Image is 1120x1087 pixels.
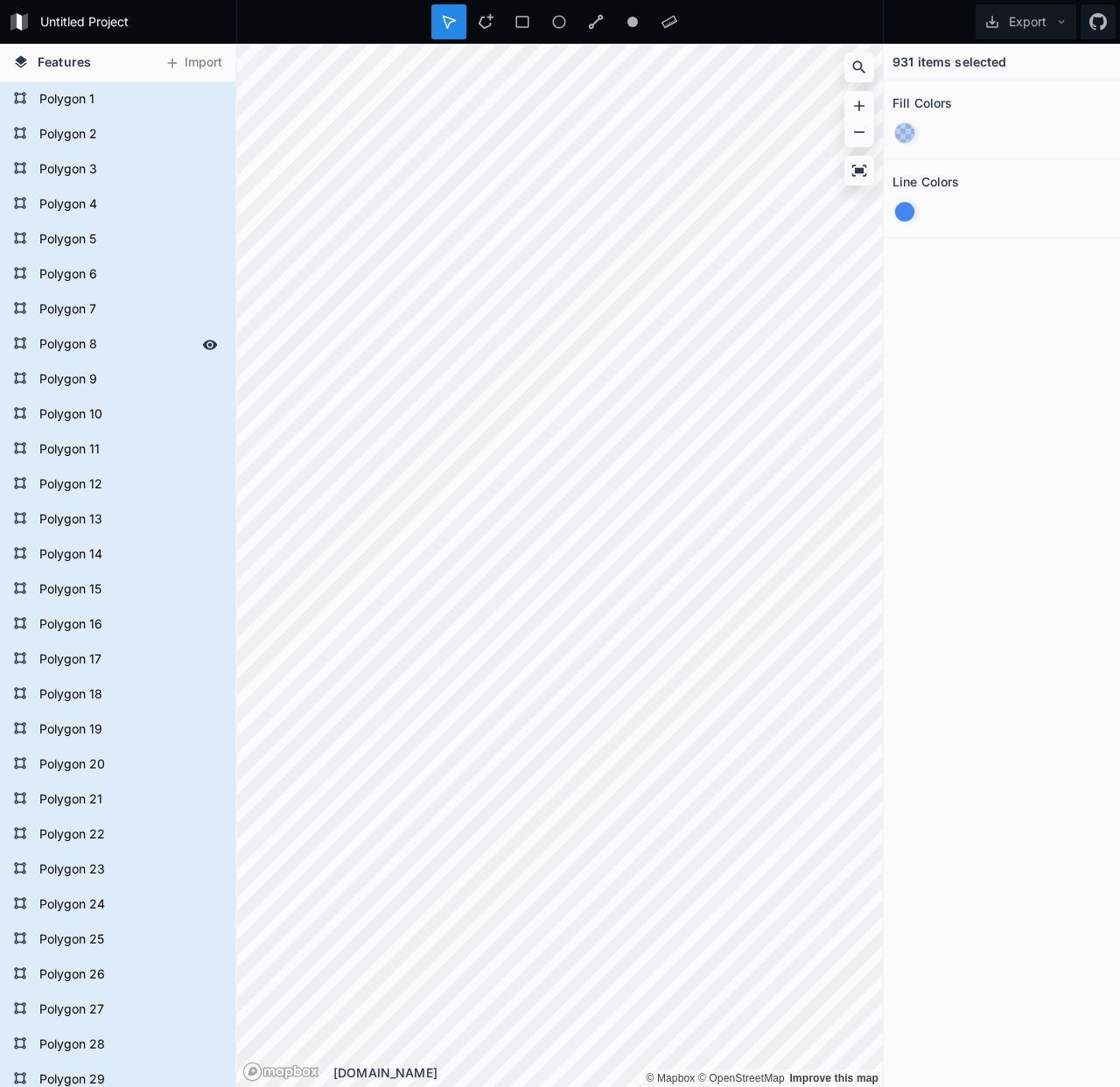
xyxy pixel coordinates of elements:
[646,1072,695,1084] a: Mapbox
[333,1063,883,1082] div: [DOMAIN_NAME]
[698,1072,785,1084] a: OpenStreetMap
[242,1062,319,1082] a: Mapbox logo
[789,1072,878,1084] a: Map feedback
[156,49,231,77] button: Import
[892,89,953,116] h2: Fill Colors
[892,53,1007,71] h4: 931 items selected
[892,168,960,195] h2: Line Colors
[976,4,1076,39] button: Export
[38,53,91,71] span: Features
